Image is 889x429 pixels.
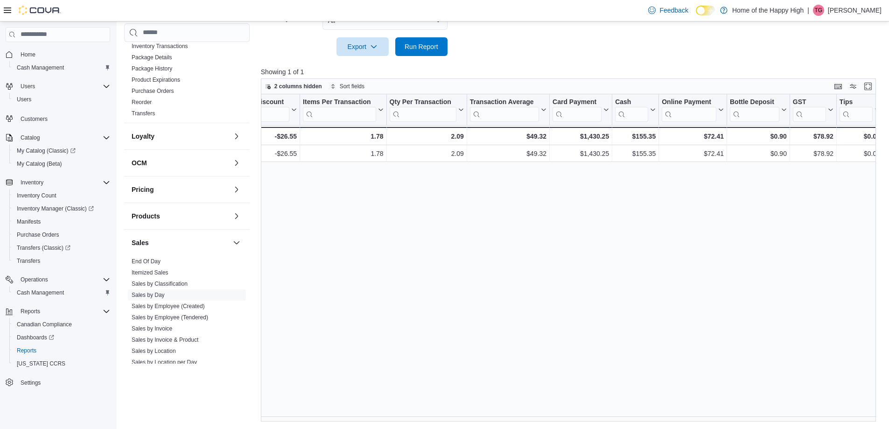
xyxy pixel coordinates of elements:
div: -$26.55 [239,131,297,142]
a: Sales by Location [132,348,176,354]
p: Home of the Happy High [732,5,804,16]
a: Itemized Sales [132,269,168,276]
a: Reorder [132,99,152,105]
a: Sales by Employee (Created) [132,303,205,309]
div: Sales [124,256,250,416]
span: Transfers (Classic) [13,242,110,253]
a: Product Expirations [132,77,180,83]
button: Purchase Orders [9,228,114,241]
span: Dashboards [13,332,110,343]
a: Reports [13,345,40,356]
span: Cash Management [17,289,64,296]
button: Keyboard shortcuts [833,81,844,92]
button: Operations [17,274,52,285]
a: Customers [17,113,51,125]
a: Sales by Classification [132,281,188,287]
span: Operations [17,274,110,285]
a: End Of Day [132,258,161,265]
span: Sales by Location [132,347,176,355]
button: Sort fields [327,81,368,92]
span: Canadian Compliance [17,321,72,328]
span: 2 columns hidden [274,83,322,90]
span: [US_STATE] CCRS [17,360,65,367]
button: Reports [9,344,114,357]
a: Purchase Orders [132,88,174,94]
a: Transfers [132,110,155,117]
span: My Catalog (Classic) [17,147,76,155]
button: OCM [132,158,229,168]
button: 2 columns hidden [261,81,326,92]
div: 1.78 [303,131,384,142]
button: Reports [17,306,44,317]
a: [US_STATE] CCRS [13,358,69,369]
span: Transfers [17,257,40,265]
button: Run Report [395,37,448,56]
a: Canadian Compliance [13,319,76,330]
span: Users [17,96,31,103]
a: Sales by Location per Day [132,359,197,366]
img: Cova [19,6,61,15]
button: Products [132,211,229,221]
span: Purchase Orders [17,231,59,239]
span: Purchase Orders [132,87,174,95]
div: $78.92 [793,131,833,142]
a: Cash Management [13,62,68,73]
a: Cash Management [13,287,68,298]
button: Cash Management [9,286,114,299]
button: Catalog [17,132,43,143]
div: $49.32 [470,131,546,142]
h3: OCM [132,158,147,168]
a: Sales by Employee (Tendered) [132,314,208,321]
span: Sales by Invoice & Product [132,336,198,344]
button: Export [336,37,389,56]
button: Customers [2,112,114,125]
a: Manifests [13,216,44,227]
button: Display options [847,81,859,92]
span: Transfers (Classic) [17,244,70,252]
button: Products [231,211,242,222]
span: Catalog [21,134,40,141]
a: Purchase Orders [13,229,63,240]
span: Reports [17,347,36,354]
span: Manifests [13,216,110,227]
span: Reports [17,306,110,317]
span: Settings [17,377,110,388]
span: Inventory Manager (Classic) [17,205,94,212]
span: Reports [21,308,40,315]
button: Catalog [2,131,114,144]
span: Feedback [659,6,688,15]
span: Sort fields [340,83,364,90]
p: Showing 1 of 1 [261,67,882,77]
button: Users [9,93,114,106]
p: [PERSON_NAME] [828,5,882,16]
a: Sales by Invoice [132,325,172,332]
span: Canadian Compliance [13,319,110,330]
span: Home [17,49,110,60]
button: Cash Management [9,61,114,74]
div: Takara Grant [813,5,824,16]
span: Inventory [17,177,110,188]
button: OCM [231,157,242,169]
button: Loyalty [231,131,242,142]
a: Dashboards [9,331,114,344]
span: Sales by Location per Day [132,359,197,366]
span: Inventory Count [13,190,110,201]
button: Manifests [9,215,114,228]
a: Sales by Invoice & Product [132,337,198,343]
input: Dark Mode [696,6,715,15]
a: Inventory Count [13,190,60,201]
a: Home [17,49,39,60]
div: $72.41 [662,131,724,142]
span: Settings [21,379,41,387]
a: Inventory Transactions [132,43,188,49]
a: Sales by Day [132,292,165,298]
div: $0.90 [730,131,787,142]
a: Users [13,94,35,105]
button: Inventory [17,177,47,188]
button: My Catalog (Beta) [9,157,114,170]
div: $1,430.25 [553,131,609,142]
a: Transfers (Classic) [13,242,74,253]
button: Inventory Count [9,189,114,202]
button: Transfers [9,254,114,267]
